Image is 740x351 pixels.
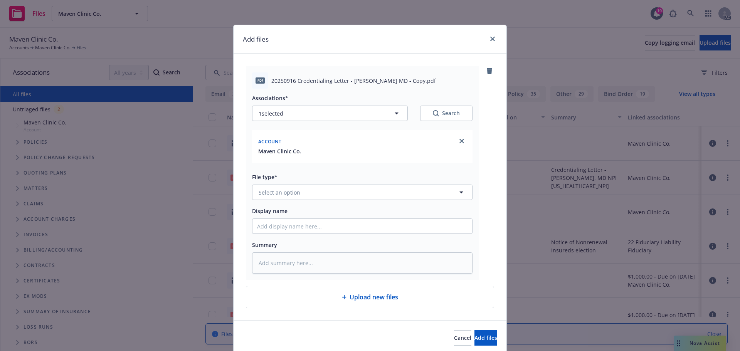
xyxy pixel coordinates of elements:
span: Select an option [259,188,300,196]
span: Cancel [454,334,471,341]
a: remove [485,66,494,76]
span: Display name [252,207,288,215]
span: Upload new files [350,292,398,302]
div: Search [433,109,460,117]
button: SearchSearch [420,106,473,121]
button: Select an option [252,185,473,200]
input: Add display name here... [252,219,472,233]
svg: Search [433,110,439,116]
span: Associations* [252,94,288,102]
span: Add files [474,334,497,341]
a: close [457,136,466,146]
span: File type* [252,173,277,181]
a: close [488,34,497,44]
span: 20250916 Credentialing Letter - [PERSON_NAME] MD - Copy.pdf [271,77,436,85]
button: Add files [474,330,497,346]
span: pdf [256,77,265,83]
div: Upload new files [246,286,494,308]
button: Cancel [454,330,471,346]
span: 1 selected [259,109,283,118]
span: Account [258,138,281,145]
button: 1selected [252,106,408,121]
h1: Add files [243,34,269,44]
span: Summary [252,241,277,249]
button: Maven Clinic Co. [258,147,301,155]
